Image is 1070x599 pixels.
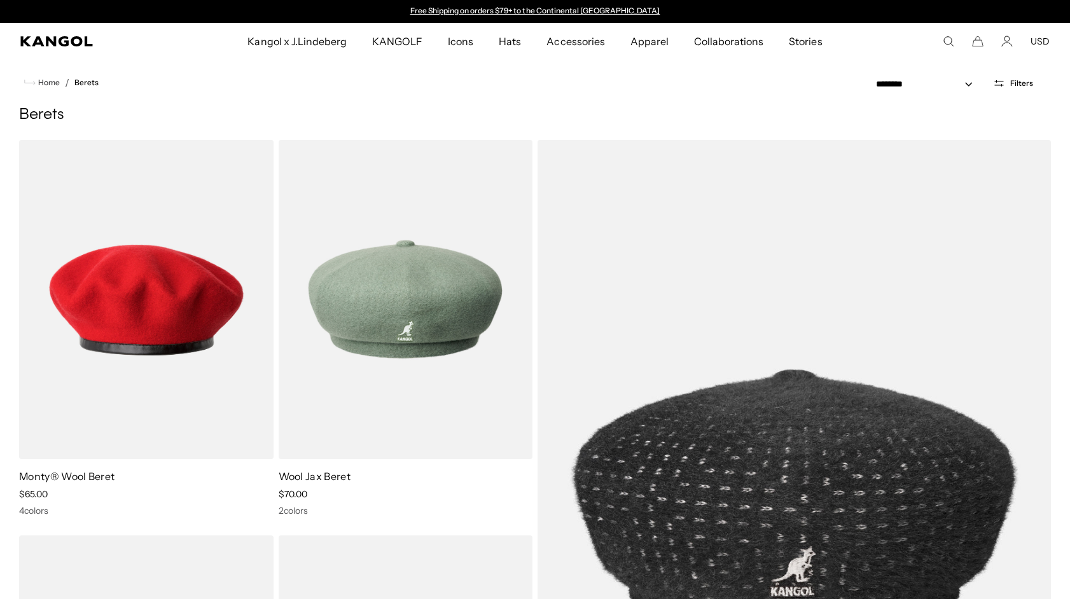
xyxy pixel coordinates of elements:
[279,140,533,459] img: Wool Jax Beret
[871,78,985,91] select: Sort by: Featured
[24,77,60,88] a: Home
[19,488,48,500] span: $65.00
[19,106,1051,125] h1: Berets
[546,23,604,60] span: Accessories
[404,6,666,17] div: 1 of 2
[20,36,163,46] a: Kangol
[74,78,99,87] a: Berets
[359,23,435,60] a: KANGOLF
[618,23,681,60] a: Apparel
[36,78,60,87] span: Home
[279,488,307,500] span: $70.00
[694,23,763,60] span: Collaborations
[630,23,669,60] span: Apparel
[534,23,617,60] a: Accessories
[943,36,954,47] summary: Search here
[372,23,422,60] span: KANGOLF
[448,23,473,60] span: Icons
[235,23,359,60] a: Kangol x J.Lindeberg
[19,470,115,483] a: Monty® Wool Beret
[247,23,347,60] span: Kangol x J.Lindeberg
[681,23,776,60] a: Collaborations
[972,36,983,47] button: Cart
[486,23,534,60] a: Hats
[19,140,274,459] img: Monty® Wool Beret
[60,75,69,90] li: /
[1010,79,1033,88] span: Filters
[410,6,660,15] a: Free Shipping on orders $79+ to the Continental [GEOGRAPHIC_DATA]
[776,23,835,60] a: Stories
[279,470,351,483] a: Wool Jax Beret
[499,23,521,60] span: Hats
[789,23,822,60] span: Stories
[404,6,666,17] slideshow-component: Announcement bar
[19,505,274,516] div: 4 colors
[1031,36,1050,47] button: USD
[404,6,666,17] div: Announcement
[1001,36,1013,47] a: Account
[279,505,533,516] div: 2 colors
[435,23,486,60] a: Icons
[985,78,1041,89] button: Open filters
